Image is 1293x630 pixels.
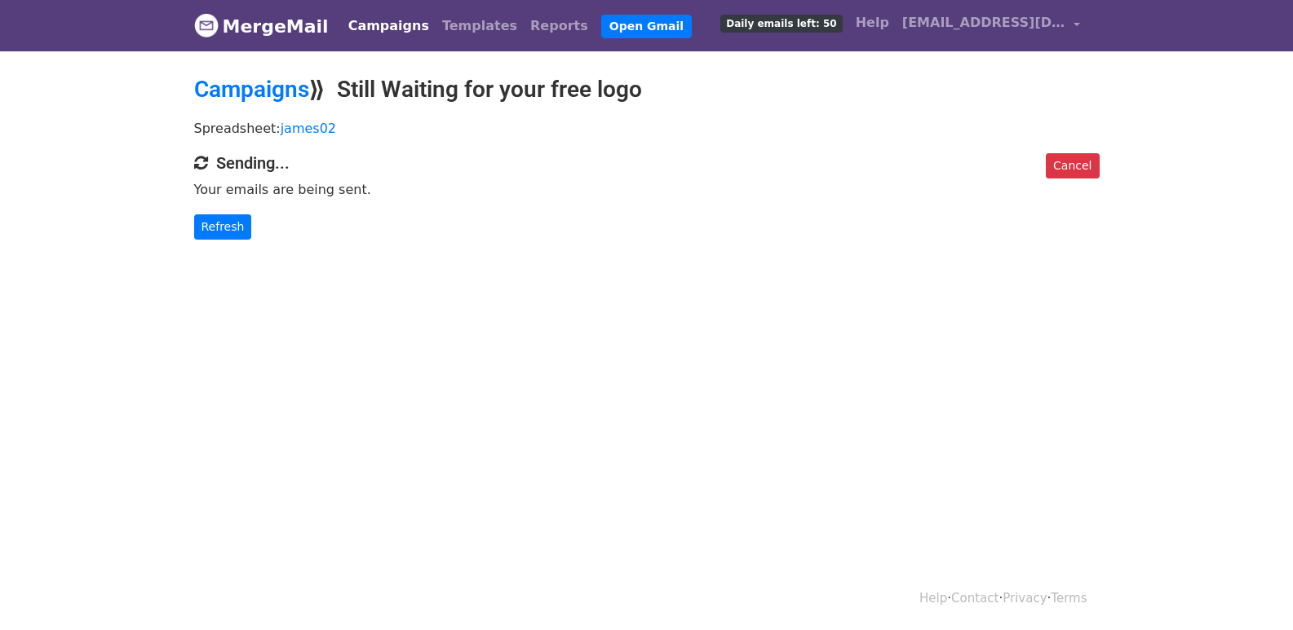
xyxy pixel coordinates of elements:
[720,15,842,33] span: Daily emails left: 50
[194,13,219,37] img: MergeMail logo
[902,13,1065,33] span: [EMAIL_ADDRESS][DOMAIN_NAME]
[194,214,252,240] a: Refresh
[896,7,1087,45] a: [EMAIL_ADDRESS][DOMAIN_NAME]
[1003,591,1047,606] a: Privacy
[1046,153,1099,178] a: Cancel
[849,7,896,39] a: Help
[194,9,329,43] a: MergeMail
[194,76,1100,104] h2: ⟫ Still Waiting for your free logo
[194,120,1100,137] p: Spreadsheet:
[342,10,436,42] a: Campaigns
[951,591,999,606] a: Contact
[194,153,1100,173] h4: Sending...
[919,591,947,606] a: Help
[436,10,524,42] a: Templates
[524,10,595,42] a: Reports
[194,76,309,103] a: Campaigns
[281,121,336,136] a: james02
[194,181,1100,198] p: Your emails are being sent.
[601,15,692,38] a: Open Gmail
[1051,591,1087,606] a: Terms
[714,7,848,39] a: Daily emails left: 50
